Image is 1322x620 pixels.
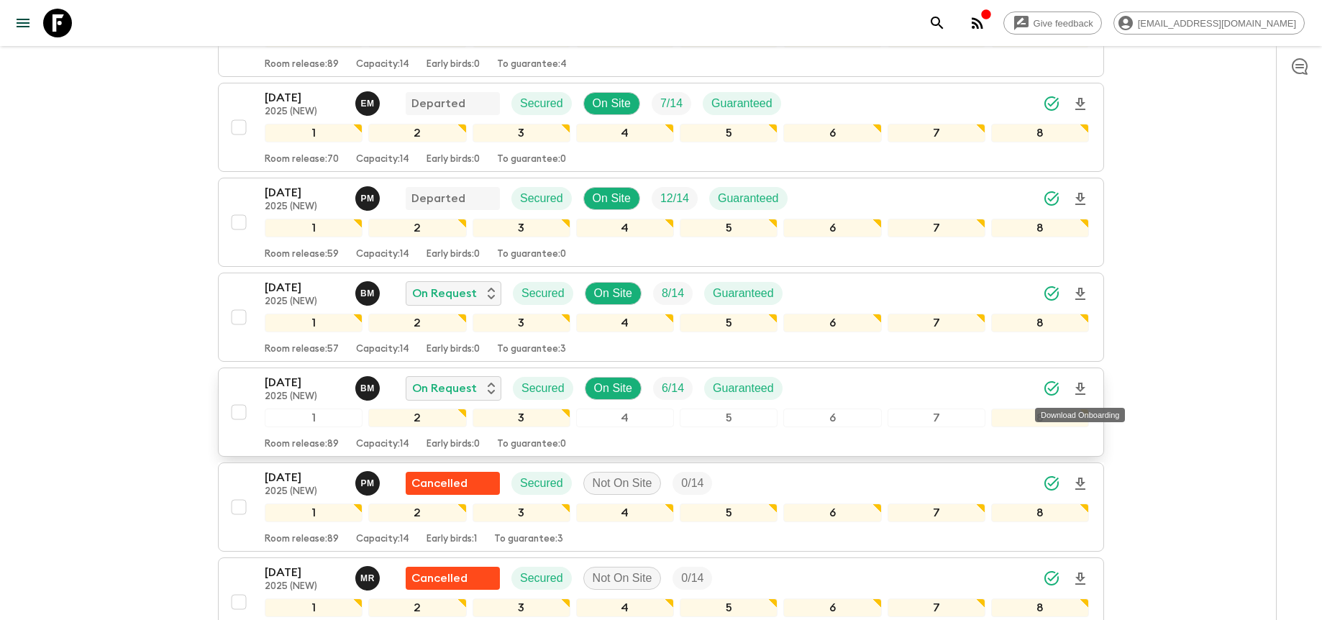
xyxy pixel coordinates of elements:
p: Secured [520,475,563,492]
span: Give feedback [1026,18,1101,29]
div: 7 [888,219,985,237]
div: Not On Site [583,472,662,495]
div: 3 [473,124,570,142]
p: Capacity: 14 [356,344,409,355]
p: Guaranteed [718,190,779,207]
div: 1 [265,219,363,237]
button: [DATE]2025 (NEW)Paula MedeirosFlash Pack cancellationSecuredNot On SiteTrip Fill12345678Room rele... [218,462,1104,552]
div: 6 [783,124,881,142]
p: P M [360,478,374,489]
div: Trip Fill [652,187,698,210]
div: Download Onboarding [1035,408,1125,422]
div: 6 [783,219,881,237]
svg: Download Onboarding [1072,475,1089,493]
div: 6 [783,598,881,617]
svg: Synced Successfully [1043,380,1060,397]
p: Capacity: 14 [356,249,409,260]
div: 5 [680,598,778,617]
button: [DATE]2025 (NEW)Bruno MeloOn RequestSecuredOn SiteTrip FillGuaranteed12345678Room release:57Capac... [218,273,1104,362]
div: 5 [680,409,778,427]
svg: Download Onboarding [1072,191,1089,208]
p: Cancelled [411,570,468,587]
div: 6 [783,409,881,427]
div: [EMAIL_ADDRESS][DOMAIN_NAME] [1113,12,1305,35]
p: 6 / 14 [662,380,684,397]
div: 7 [888,124,985,142]
div: 1 [265,503,363,522]
svg: Synced Successfully [1043,190,1060,207]
div: 2 [368,409,466,427]
div: 8 [991,314,1089,332]
p: B M [360,383,375,394]
p: 0 / 14 [681,570,703,587]
div: On Site [585,377,642,400]
div: 6 [783,503,881,522]
p: Not On Site [593,475,652,492]
div: 4 [576,503,674,522]
div: On Site [583,187,640,210]
p: Secured [520,190,563,207]
div: 3 [473,314,570,332]
button: menu [9,9,37,37]
svg: Synced Successfully [1043,570,1060,587]
p: 2025 (NEW) [265,391,344,403]
p: Guaranteed [711,95,772,112]
p: Early birds: 0 [427,439,480,450]
p: On Site [594,380,632,397]
p: 0 / 14 [681,475,703,492]
div: 5 [680,314,778,332]
div: 3 [473,409,570,427]
div: 1 [265,314,363,332]
p: Capacity: 14 [356,154,409,165]
button: BM [355,376,383,401]
p: Early birds: 1 [427,534,477,545]
p: On Site [593,190,631,207]
p: On Site [593,95,631,112]
p: To guarantee: 3 [494,534,563,545]
div: 7 [888,314,985,332]
p: Room release: 57 [265,344,339,355]
svg: Synced Successfully [1043,285,1060,302]
svg: Download Onboarding [1072,96,1089,113]
p: Departed [411,190,465,207]
div: 5 [680,503,778,522]
div: Secured [513,377,573,400]
svg: Download Onboarding [1072,570,1089,588]
div: Trip Fill [653,377,693,400]
svg: Download Onboarding [1072,286,1089,303]
div: Trip Fill [653,282,693,305]
button: MR [355,566,383,591]
p: Secured [521,380,565,397]
div: 4 [576,314,674,332]
div: On Site [583,92,640,115]
div: Trip Fill [652,92,691,115]
p: To guarantee: 0 [497,249,566,260]
p: On Request [412,285,477,302]
div: 2 [368,219,466,237]
div: Trip Fill [673,472,712,495]
span: Bruno Melo [355,286,383,297]
p: [DATE] [265,184,344,201]
span: Paula Medeiros [355,191,383,202]
div: Flash Pack cancellation [406,567,500,590]
button: BM [355,281,383,306]
svg: Download Onboarding [1072,380,1089,398]
div: 4 [576,409,674,427]
p: B M [360,288,375,299]
div: 2 [368,314,466,332]
div: 3 [473,219,570,237]
span: Eduardo Miranda [355,96,383,107]
div: 2 [368,598,466,617]
div: Flash Pack cancellation [406,472,500,495]
div: On Site [585,282,642,305]
p: Room release: 89 [265,534,339,545]
p: Secured [521,285,565,302]
div: Secured [511,567,572,590]
p: [DATE] [265,89,344,106]
p: [DATE] [265,564,344,581]
div: 1 [265,124,363,142]
div: 3 [473,503,570,522]
div: Secured [511,187,572,210]
button: search adventures [923,9,952,37]
p: [DATE] [265,374,344,391]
